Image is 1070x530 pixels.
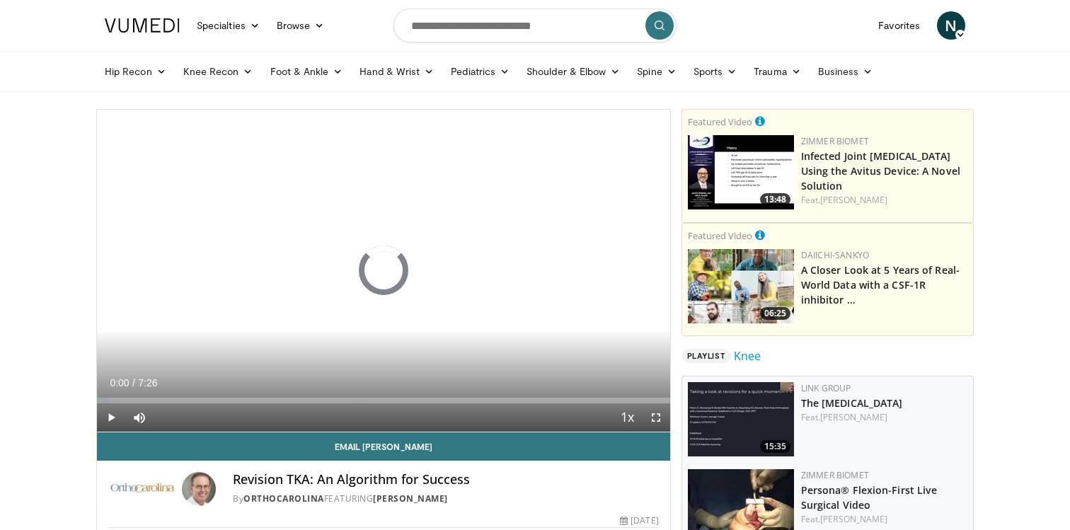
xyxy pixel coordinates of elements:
[801,263,960,306] a: A Closer Look at 5 Years of Real-World Data with a CSF-1R inhibitor …
[801,194,967,207] div: Feat.
[110,377,129,388] span: 0:00
[685,57,746,86] a: Sports
[688,229,752,242] small: Featured Video
[801,513,967,526] div: Feat.
[688,249,794,323] a: 06:25
[373,492,448,505] a: [PERSON_NAME]
[243,492,324,505] a: OrthoCarolina
[108,472,176,506] img: OrthoCarolina
[105,18,180,33] img: VuMedi Logo
[801,469,869,481] a: Zimmer Biomet
[642,403,670,432] button: Fullscreen
[801,135,869,147] a: Zimmer Biomet
[97,110,670,432] video-js: Video Player
[393,8,677,42] input: Search topics, interventions
[688,135,794,209] a: 13:48
[734,347,761,364] a: Knee
[97,398,670,403] div: Progress Bar
[262,57,352,86] a: Foot & Ankle
[188,11,268,40] a: Specialties
[125,403,154,432] button: Mute
[132,377,135,388] span: /
[801,249,869,261] a: Daiichi-Sankyo
[351,57,442,86] a: Hand & Wrist
[688,382,794,456] img: 3ae481c4-bb71-486e-adf4-2fddcf562bc6.150x105_q85_crop-smart_upscale.jpg
[810,57,882,86] a: Business
[620,514,658,527] div: [DATE]
[760,307,790,320] span: 06:25
[442,57,518,86] a: Pediatrics
[820,194,887,206] a: [PERSON_NAME]
[628,57,684,86] a: Spine
[820,411,887,423] a: [PERSON_NAME]
[801,411,967,424] div: Feat.
[688,115,752,128] small: Featured Video
[801,149,960,192] a: Infected Joint [MEDICAL_DATA] Using the Avitus Device: A Novel Solution
[614,403,642,432] button: Playback Rate
[820,513,887,525] a: [PERSON_NAME]
[688,135,794,209] img: 6109daf6-8797-4a77-88a1-edd099c0a9a9.150x105_q85_crop-smart_upscale.jpg
[233,492,659,505] div: By FEATURING
[760,193,790,206] span: 13:48
[182,472,216,506] img: Avatar
[801,483,938,512] a: Persona® Flexion-First Live Surgical Video
[138,377,157,388] span: 7:26
[937,11,965,40] a: N
[268,11,333,40] a: Browse
[518,57,628,86] a: Shoulder & Elbow
[175,57,262,86] a: Knee Recon
[96,57,175,86] a: Hip Recon
[688,382,794,456] a: 15:35
[745,57,810,86] a: Trauma
[97,403,125,432] button: Play
[97,432,670,461] a: Email [PERSON_NAME]
[801,396,903,410] a: The [MEDICAL_DATA]
[688,249,794,323] img: 93c22cae-14d1-47f0-9e4a-a244e824b022.png.150x105_q85_crop-smart_upscale.jpg
[760,440,790,453] span: 15:35
[233,472,659,488] h4: Revision TKA: An Algorithm for Success
[870,11,928,40] a: Favorites
[681,349,731,363] span: Playlist
[801,382,851,394] a: LINK Group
